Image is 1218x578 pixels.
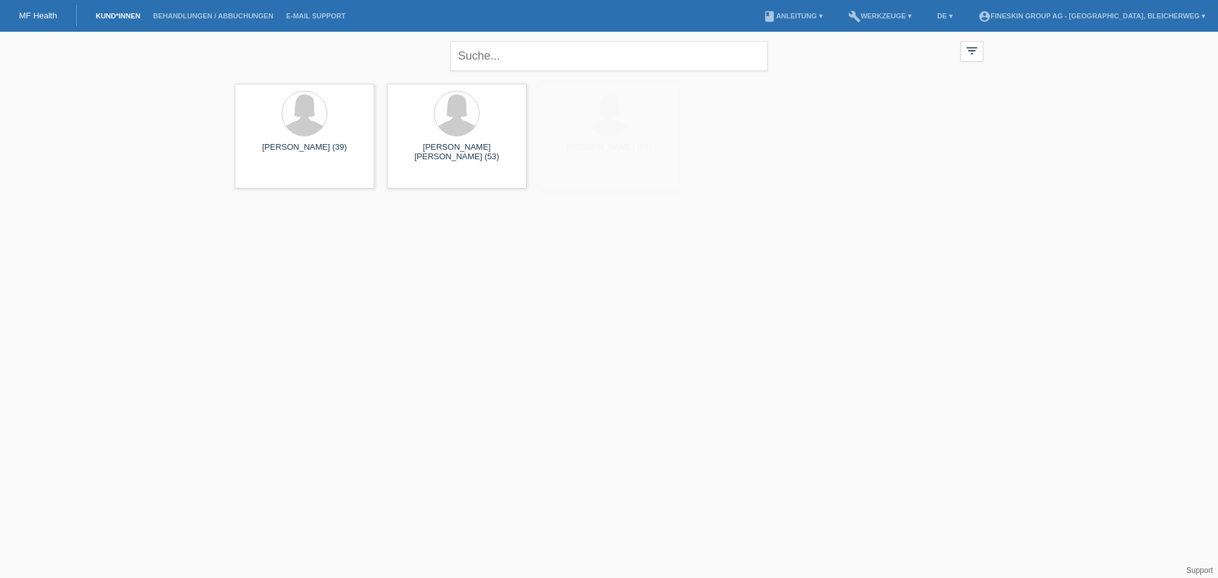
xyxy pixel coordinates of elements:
[972,12,1212,20] a: account_circleFineSkin Group AG - [GEOGRAPHIC_DATA], Bleicherweg ▾
[757,12,828,20] a: bookAnleitung ▾
[397,142,516,162] div: [PERSON_NAME] [PERSON_NAME] (53)
[965,44,979,58] i: filter_list
[89,12,147,20] a: Kund*innen
[978,10,991,23] i: account_circle
[450,41,768,71] input: Suche...
[19,11,57,20] a: MF Health
[848,10,861,23] i: build
[763,10,776,23] i: book
[1186,566,1213,575] a: Support
[931,12,959,20] a: DE ▾
[280,12,352,20] a: E-Mail Support
[245,142,364,162] div: [PERSON_NAME] (39)
[147,12,280,20] a: Behandlungen / Abbuchungen
[842,12,919,20] a: buildWerkzeuge ▾
[549,142,669,162] div: [PERSON_NAME] (51)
